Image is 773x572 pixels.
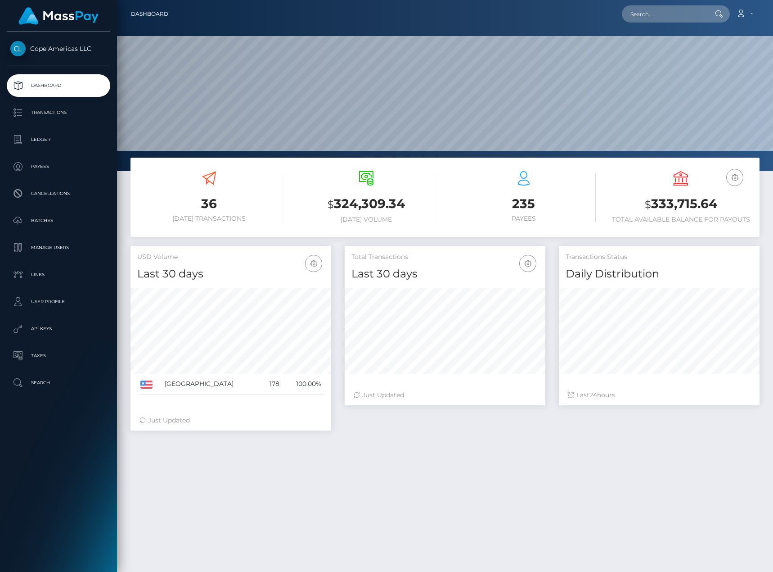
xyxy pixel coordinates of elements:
h3: 235 [452,195,596,213]
span: 24 [589,391,597,399]
p: Links [10,268,107,281]
a: Payees [7,155,110,178]
a: API Keys [7,318,110,340]
a: Ledger [7,128,110,151]
p: Dashboard [10,79,107,92]
small: $ [328,198,334,211]
h3: 36 [137,195,281,213]
h5: Transactions Status [566,253,753,262]
td: 100.00% [283,374,324,395]
img: MassPay Logo [18,7,99,25]
td: 178 [261,374,283,395]
div: Just Updated [354,390,536,400]
a: Manage Users [7,236,110,259]
h4: Daily Distribution [566,266,753,282]
p: Cancellations [10,187,107,200]
p: API Keys [10,322,107,336]
a: Dashboard [131,5,168,23]
p: Batches [10,214,107,227]
p: Transactions [10,106,107,119]
h4: Last 30 days [137,266,324,282]
p: User Profile [10,295,107,309]
h3: 333,715.64 [609,195,753,213]
td: [GEOGRAPHIC_DATA] [162,374,261,395]
p: Taxes [10,349,107,363]
p: Search [10,376,107,390]
img: Cope Americas LLC [10,41,26,56]
a: Cancellations [7,182,110,205]
h6: Total Available Balance for Payouts [609,216,753,223]
span: Cope Americas LLC [7,45,110,53]
a: Taxes [7,345,110,367]
h5: USD Volume [137,253,324,262]
div: Last hours [568,390,751,400]
h6: [DATE] Volume [295,216,439,223]
input: Search... [622,5,706,23]
a: Search [7,372,110,394]
a: Transactions [7,101,110,124]
div: Just Updated [139,416,322,425]
p: Ledger [10,133,107,146]
small: $ [645,198,651,211]
h6: [DATE] Transactions [137,215,281,222]
h4: Last 30 days [351,266,539,282]
h6: Payees [452,215,596,222]
a: Dashboard [7,74,110,97]
a: User Profile [7,291,110,313]
img: US.png [140,381,153,389]
a: Batches [7,209,110,232]
h3: 324,309.34 [295,195,439,213]
p: Payees [10,160,107,173]
p: Manage Users [10,241,107,254]
a: Links [7,263,110,286]
h5: Total Transactions [351,253,539,262]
